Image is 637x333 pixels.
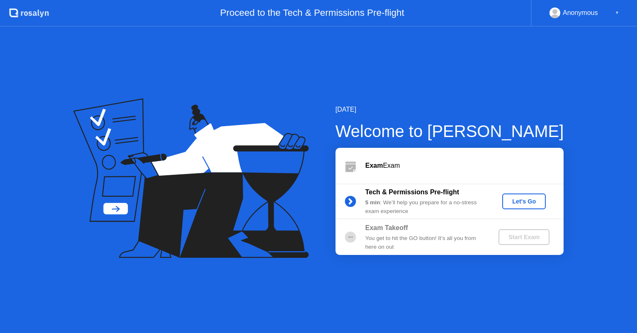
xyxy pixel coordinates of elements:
[365,162,383,169] b: Exam
[365,224,408,231] b: Exam Takeoff
[615,7,619,18] div: ▼
[563,7,598,18] div: Anonymous
[336,105,564,115] div: [DATE]
[506,198,542,205] div: Let's Go
[365,161,564,171] div: Exam
[365,198,485,215] div: : We’ll help you prepare for a no-stress exam experience
[336,119,564,144] div: Welcome to [PERSON_NAME]
[365,189,459,196] b: Tech & Permissions Pre-flight
[365,199,380,206] b: 5 min
[365,234,485,251] div: You get to hit the GO button! It’s all you from here on out
[502,193,546,209] button: Let's Go
[502,234,546,240] div: Start Exam
[498,229,549,245] button: Start Exam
